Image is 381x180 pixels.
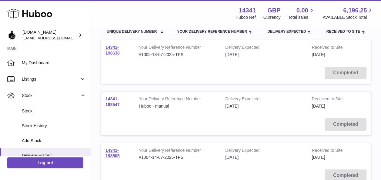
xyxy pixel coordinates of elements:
div: Huboo Ref [236,15,256,20]
div: [DATE] [225,52,302,58]
span: My Dashboard [22,60,86,66]
img: internalAdmin-14341@internal.huboo.com [7,31,16,40]
a: 6,196.25 AVAILABLE Stock Total [323,6,374,20]
span: Listings [22,76,80,82]
strong: 14341 [239,6,256,15]
span: Delivery History [22,153,86,158]
span: Your Delivery Reference Number [177,30,247,34]
span: Unique Delivery Number [107,30,157,34]
span: AVAILABLE Stock Total [323,15,374,20]
strong: Your Delivery Reference Number [139,148,216,155]
span: [DATE] [312,52,325,57]
span: Received to Site [326,30,360,34]
div: [DOMAIN_NAME] [22,29,77,41]
div: Huboo - manual [139,103,216,109]
strong: GBP [267,6,280,15]
strong: Delivery Expected [225,45,302,52]
span: Stock [22,93,80,98]
div: [DATE] [225,155,302,160]
span: Delivery Expected [267,30,306,34]
strong: Received to Site [312,45,351,52]
a: 14341-198638 [105,45,120,55]
div: #1004-14-07-2025-TPS [139,155,216,160]
a: 0.00 Total sales [288,6,315,20]
div: #1005-18-07-2025-TPS [139,52,216,58]
div: Currency [263,15,281,20]
span: [DATE] [312,104,325,108]
span: Total sales [288,15,315,20]
span: Add Stock [22,138,86,144]
strong: Delivery Expected [225,96,302,103]
a: 14341-198547 [105,96,120,107]
span: 0.00 [296,6,308,15]
a: Log out [7,157,83,168]
strong: Delivery Expected [225,148,302,155]
a: 14341-198505 [105,148,120,158]
strong: Your Delivery Reference Number [139,96,216,103]
strong: Your Delivery Reference Number [139,45,216,52]
strong: Received to Site [312,148,351,155]
strong: Received to Site [312,96,351,103]
span: Stock [22,108,86,114]
div: [DATE] [225,103,302,109]
span: [EMAIL_ADDRESS][DOMAIN_NAME] [22,35,89,40]
span: 6,196.25 [343,6,367,15]
span: [DATE] [312,155,325,160]
span: Stock History [22,123,86,129]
